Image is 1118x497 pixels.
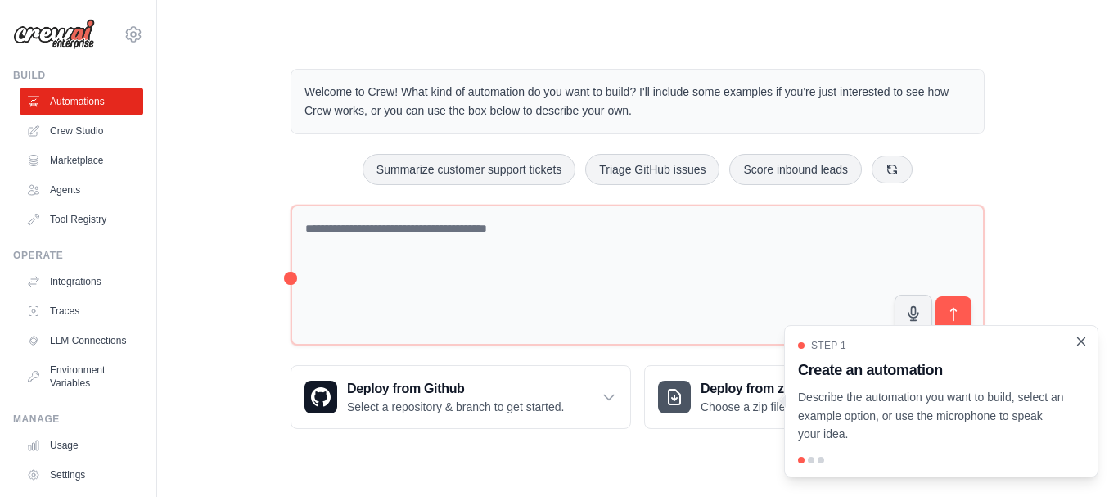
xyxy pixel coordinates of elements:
[347,399,564,415] p: Select a repository & branch to get started.
[20,462,143,488] a: Settings
[20,357,143,396] a: Environment Variables
[20,269,143,295] a: Integrations
[701,379,839,399] h3: Deploy from zip file
[13,69,143,82] div: Build
[13,249,143,262] div: Operate
[20,432,143,459] a: Usage
[20,206,143,233] a: Tool Registry
[13,19,95,50] img: Logo
[1075,335,1088,348] button: Close walkthrough
[20,88,143,115] a: Automations
[798,388,1065,444] p: Describe the automation you want to build, select an example option, or use the microphone to spe...
[363,154,575,185] button: Summarize customer support tickets
[798,359,1065,382] h3: Create an automation
[347,379,564,399] h3: Deploy from Github
[20,118,143,144] a: Crew Studio
[20,328,143,354] a: LLM Connections
[13,413,143,426] div: Manage
[20,147,143,174] a: Marketplace
[1036,418,1118,497] iframe: Chat Widget
[811,339,846,352] span: Step 1
[20,177,143,203] a: Agents
[701,399,839,415] p: Choose a zip file to upload.
[729,154,862,185] button: Score inbound leads
[585,154,719,185] button: Triage GitHub issues
[304,83,971,120] p: Welcome to Crew! What kind of automation do you want to build? I'll include some examples if you'...
[20,298,143,324] a: Traces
